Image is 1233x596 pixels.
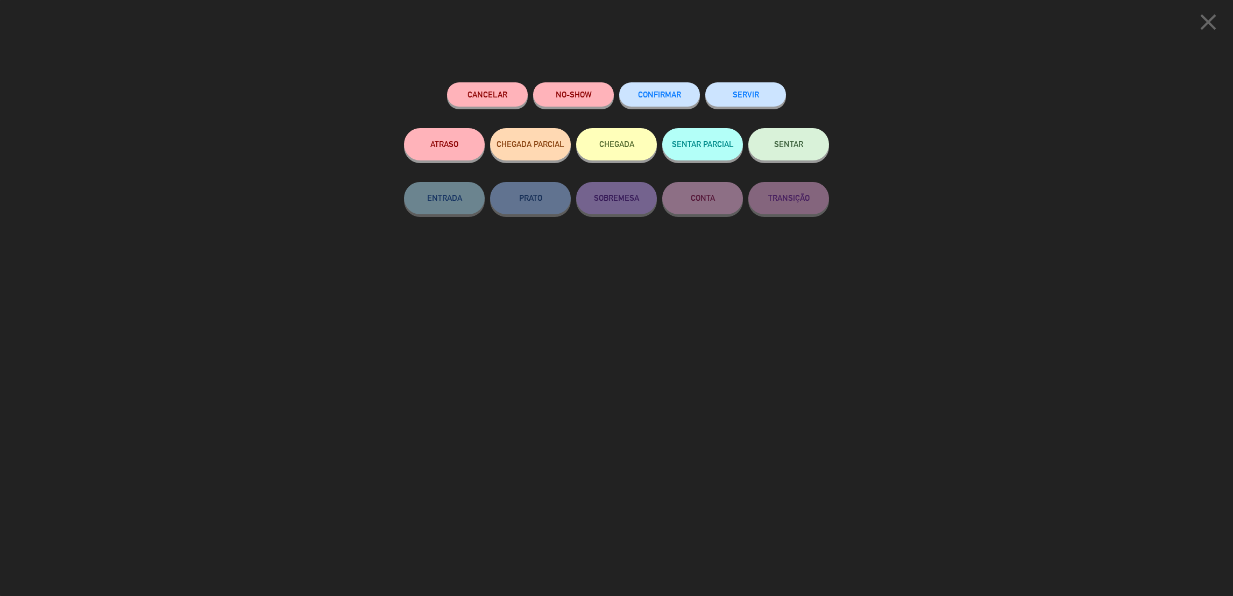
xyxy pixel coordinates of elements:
span: CONFIRMAR [638,90,681,99]
button: CHEGADA [576,128,657,160]
button: Cancelar [447,82,528,107]
button: CONTA [662,182,743,214]
i: close [1195,9,1222,36]
button: SERVIR [705,82,786,107]
span: CHEGADA PARCIAL [497,139,564,149]
span: SENTAR [774,139,803,149]
button: ATRASO [404,128,485,160]
button: TRANSIÇÃO [748,182,829,214]
button: SENTAR PARCIAL [662,128,743,160]
button: SENTAR [748,128,829,160]
button: close [1192,8,1225,40]
button: ENTRADA [404,182,485,214]
button: PRATO [490,182,571,214]
button: NO-SHOW [533,82,614,107]
button: SOBREMESA [576,182,657,214]
button: CHEGADA PARCIAL [490,128,571,160]
button: CONFIRMAR [619,82,700,107]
